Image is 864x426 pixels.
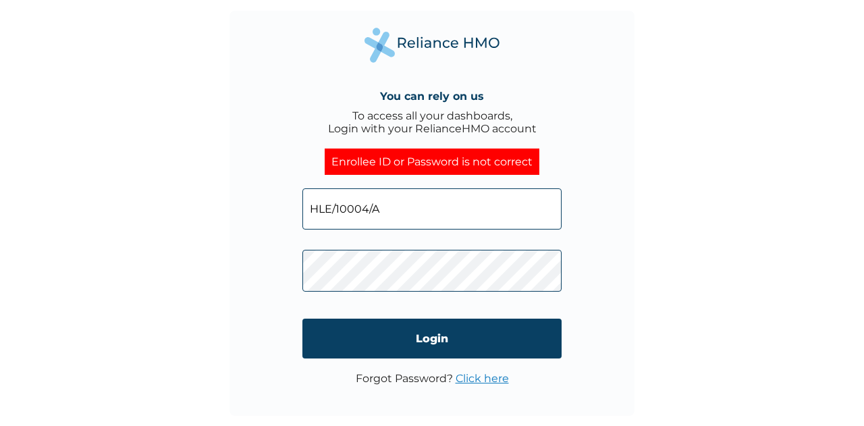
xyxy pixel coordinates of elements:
[364,28,500,62] img: Reliance Health's Logo
[302,319,562,358] input: Login
[302,188,562,230] input: Email address or HMO ID
[380,90,484,103] h4: You can rely on us
[356,372,509,385] p: Forgot Password?
[456,372,509,385] a: Click here
[325,149,539,175] div: Enrollee ID or Password is not correct
[328,109,537,135] div: To access all your dashboards, Login with your RelianceHMO account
